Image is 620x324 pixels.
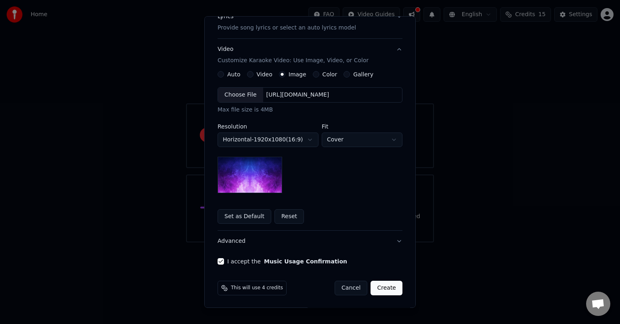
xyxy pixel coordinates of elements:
[218,13,233,21] div: Lyrics
[218,39,402,71] button: VideoCustomize Karaoke Video: Use Image, Video, or Color
[274,209,304,224] button: Reset
[227,72,241,77] label: Auto
[218,24,356,32] p: Provide song lyrics or select an auto lyrics model
[371,281,402,295] button: Create
[353,72,373,77] label: Gallery
[218,71,402,230] div: VideoCustomize Karaoke Video: Use Image, Video, or Color
[218,57,369,65] p: Customize Karaoke Video: Use Image, Video, or Color
[218,231,402,252] button: Advanced
[218,106,402,114] div: Max file size is 4MB
[218,88,263,102] div: Choose File
[289,72,306,77] label: Image
[322,124,402,129] label: Fit
[335,281,367,295] button: Cancel
[218,6,402,38] button: LyricsProvide song lyrics or select an auto lyrics model
[231,285,283,291] span: This will use 4 credits
[264,259,347,264] button: I accept the
[227,259,347,264] label: I accept the
[257,72,272,77] label: Video
[218,45,369,65] div: Video
[218,124,318,129] label: Resolution
[218,209,271,224] button: Set as Default
[323,72,337,77] label: Color
[263,91,333,99] div: [URL][DOMAIN_NAME]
